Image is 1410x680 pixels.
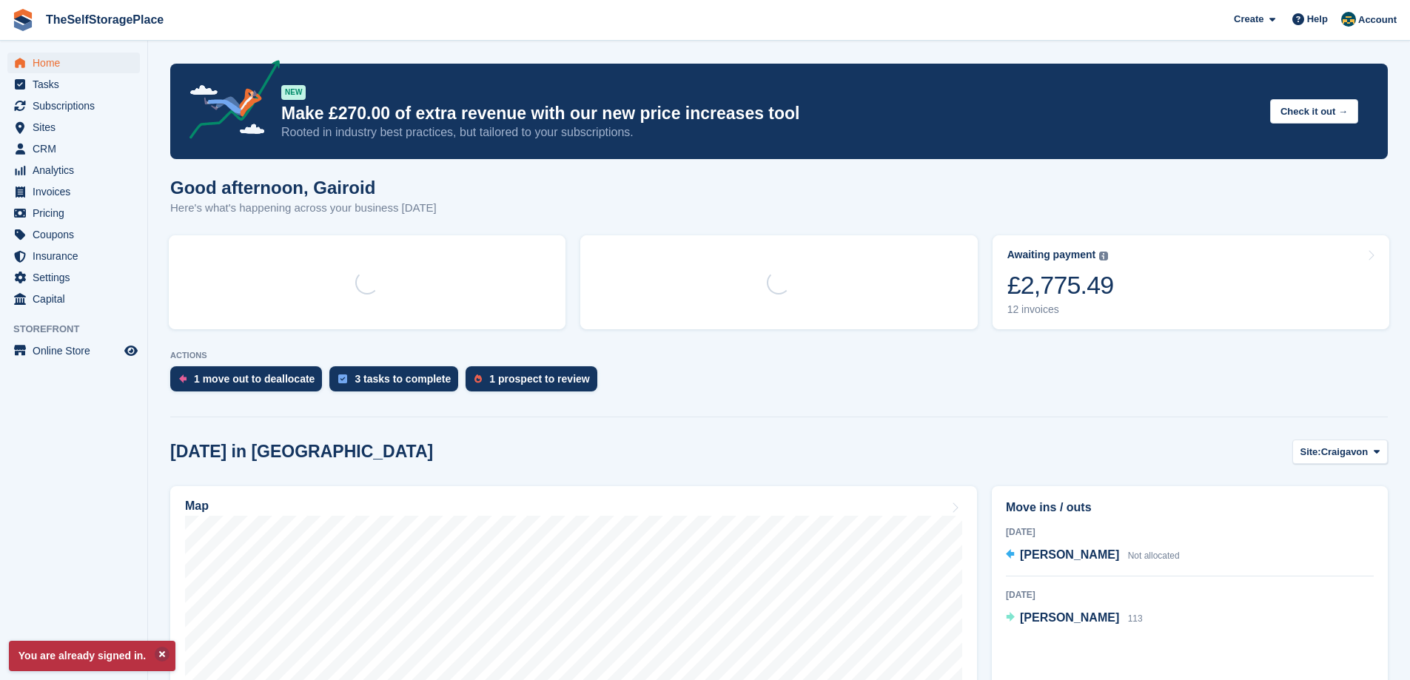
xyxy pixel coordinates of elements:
a: menu [7,340,140,361]
div: £2,775.49 [1007,270,1114,300]
a: menu [7,138,140,159]
a: 1 prospect to review [466,366,604,399]
span: Site: [1300,445,1321,459]
a: 1 move out to deallocate [170,366,329,399]
span: Invoices [33,181,121,202]
div: [DATE] [1006,525,1374,539]
span: Account [1358,13,1397,27]
span: Create [1234,12,1263,27]
div: 12 invoices [1007,303,1114,316]
p: Make £270.00 of extra revenue with our new price increases tool [281,103,1258,124]
div: NEW [281,85,306,100]
span: Tasks [33,74,121,95]
span: Pricing [33,203,121,223]
a: menu [7,53,140,73]
p: ACTIONS [170,351,1388,360]
h1: Good afternoon, Gairoid [170,178,437,198]
img: icon-info-grey-7440780725fd019a000dd9b08b2336e03edf1995a4989e88bcd33f0948082b44.svg [1099,252,1108,260]
a: menu [7,117,140,138]
div: [DATE] [1006,588,1374,602]
a: menu [7,224,140,245]
span: CRM [33,138,121,159]
span: Home [33,53,121,73]
span: Subscriptions [33,95,121,116]
button: Site: Craigavon [1292,440,1389,464]
a: Awaiting payment £2,775.49 12 invoices [993,235,1389,329]
div: 1 prospect to review [489,373,589,385]
a: menu [7,267,140,288]
span: Sites [33,117,121,138]
span: Coupons [33,224,121,245]
a: menu [7,246,140,266]
a: TheSelfStoragePlace [40,7,169,32]
h2: Map [185,499,209,513]
span: Storefront [13,322,147,337]
img: move_outs_to_deallocate_icon-f764333ba52eb49d3ac5e1228854f67142a1ed5810a6f6cc68b1a99e826820c5.svg [179,374,187,383]
span: Settings [33,267,121,288]
a: menu [7,160,140,181]
span: Insurance [33,246,121,266]
span: [PERSON_NAME] [1020,611,1119,624]
div: 1 move out to deallocate [194,373,315,385]
div: Awaiting payment [1007,249,1096,261]
span: Online Store [33,340,121,361]
p: Rooted in industry best practices, but tailored to your subscriptions. [281,124,1258,141]
a: menu [7,203,140,223]
a: [PERSON_NAME] 113 [1006,609,1143,628]
a: menu [7,95,140,116]
p: Here's what's happening across your business [DATE] [170,200,437,217]
img: stora-icon-8386f47178a22dfd0bd8f6a31ec36ba5ce8667c1dd55bd0f319d3a0aa187defe.svg [12,9,34,31]
a: menu [7,289,140,309]
div: 3 tasks to complete [355,373,451,385]
span: Craigavon [1321,445,1369,459]
span: Analytics [33,160,121,181]
span: Capital [33,289,121,309]
a: menu [7,74,140,95]
img: task-75834270c22a3079a89374b754ae025e5fb1db73e45f91037f5363f120a921f8.svg [338,374,347,383]
h2: [DATE] in [GEOGRAPHIC_DATA] [170,442,433,462]
span: [PERSON_NAME] [1020,548,1119,561]
img: Gairoid [1341,12,1356,27]
a: 3 tasks to complete [329,366,466,399]
a: menu [7,181,140,202]
a: [PERSON_NAME] Not allocated [1006,546,1180,565]
span: Not allocated [1128,551,1180,561]
img: price-adjustments-announcement-icon-8257ccfd72463d97f412b2fc003d46551f7dbcb40ab6d574587a9cd5c0d94... [177,60,281,144]
span: Help [1307,12,1328,27]
img: prospect-51fa495bee0391a8d652442698ab0144808aea92771e9ea1ae160a38d050c398.svg [474,374,482,383]
p: You are already signed in. [9,641,175,671]
span: 113 [1128,613,1143,624]
h2: Move ins / outs [1006,499,1374,516]
a: Preview store [122,342,140,360]
button: Check it out → [1270,99,1358,124]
